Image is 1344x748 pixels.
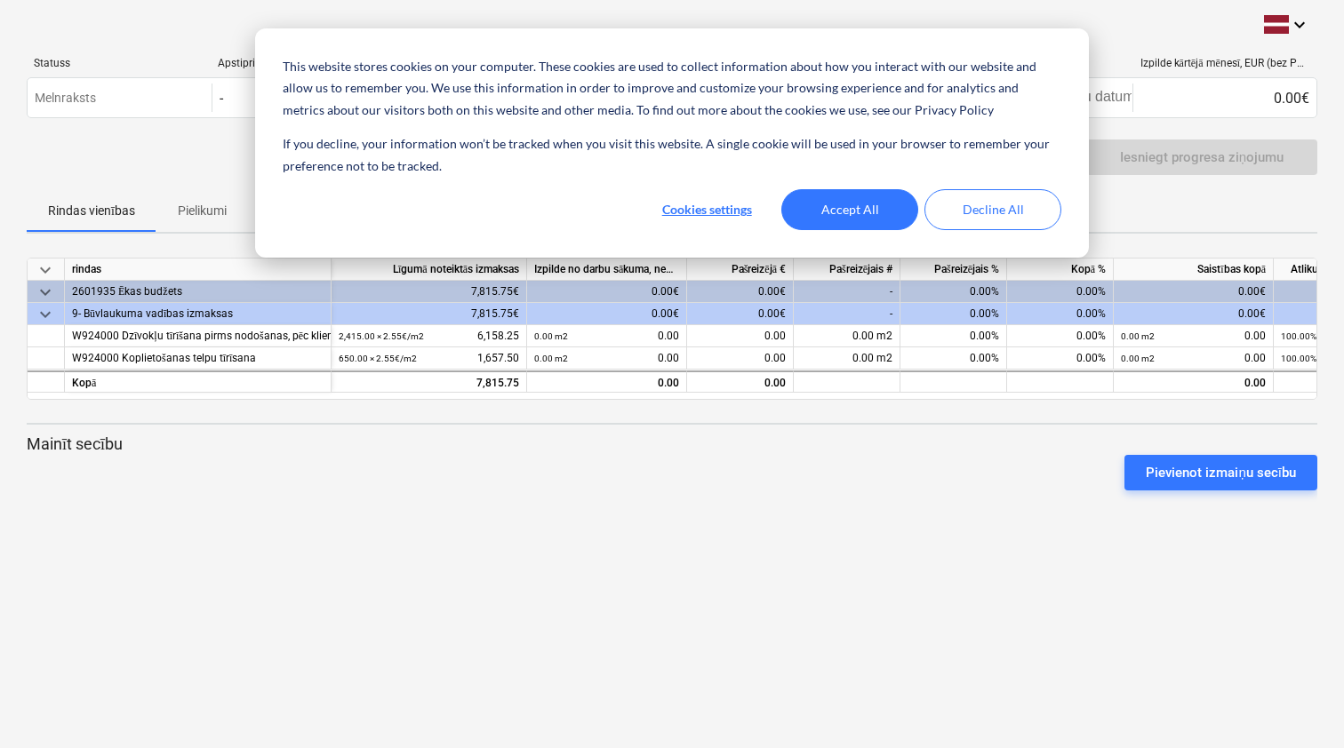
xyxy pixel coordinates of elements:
[1146,461,1296,484] div: Pievienot izmaiņu secību
[72,347,324,370] div: W924000 Koplietošanas telpu tīrīsana
[1281,354,1316,363] small: 100.00%
[1121,331,1155,341] small: 0.00 m2
[1121,325,1266,347] div: 0.00
[900,281,1007,303] div: 0.00%
[687,281,794,303] div: 0.00€
[781,189,918,230] button: Accept All
[1132,84,1316,112] div: 0.00€
[638,189,775,230] button: Cookies settings
[27,434,1317,455] p: Mainīt secību
[332,303,527,325] div: 7,815.75€
[1281,331,1316,341] small: 100.00%
[1124,455,1317,490] button: Pievienot izmaiņu secību
[332,281,527,303] div: 7,815.75€
[65,259,332,281] div: rindas
[1007,281,1114,303] div: 0.00%
[534,347,679,370] div: 0.00
[1114,370,1274,393] div: 0.00
[794,281,900,303] div: -
[924,189,1061,230] button: Decline All
[900,303,1007,325] div: 0.00%
[1121,354,1155,363] small: 0.00 m2
[1121,347,1266,370] div: 0.00
[1007,259,1114,281] div: Kopā %
[35,259,56,281] span: keyboard_arrow_down
[283,56,1061,122] p: This website stores cookies on your computer. These cookies are used to collect information about...
[687,325,794,347] div: 0.00
[1052,85,1135,110] input: Beigu datums
[900,325,1007,347] div: 0.00%
[1114,303,1274,325] div: 0.00€
[1140,57,1310,70] div: Izpilde kārtējā mēnesī, EUR (bez PVN)
[65,370,332,393] div: Kopā
[794,347,900,370] div: 0.00 m2
[534,372,679,394] div: 0.00
[900,347,1007,370] div: 0.00%
[35,89,96,107] p: Melnraksts
[687,259,794,281] div: Pašreizējā €
[1114,281,1274,303] div: 0.00€
[34,57,204,69] div: Statuss
[534,325,679,347] div: 0.00
[794,259,900,281] div: Pašreizējais #
[794,303,900,325] div: -
[687,303,794,325] div: 0.00€
[220,90,223,107] div: -
[332,259,527,281] div: Līgumā noteiktās izmaksas
[534,331,568,341] small: 0.00 m2
[339,347,519,370] div: 1,657.50
[687,370,794,393] div: 0.00
[339,325,519,347] div: 6,158.25
[339,372,519,394] div: 7,815.75
[1289,14,1310,36] i: keyboard_arrow_down
[72,303,324,325] div: 9- Būvlaukuma vadības izmaksas
[1007,325,1114,347] div: 0.00%
[255,28,1089,258] div: Cookie banner
[72,281,324,303] div: 2601935 Ēkas budžets
[687,347,794,370] div: 0.00
[339,331,424,341] small: 2,415.00 × 2.55€ / m2
[534,354,568,363] small: 0.00 m2
[283,133,1061,177] p: If you decline, your information won’t be tracked when you visit this website. A single cookie wi...
[1007,347,1114,370] div: 0.00%
[527,281,687,303] div: 0.00€
[72,325,324,347] div: W924000 Dzīvokļu tīrīšana pirms nodošanas, pēc klientu dienām, logu mazgāšana(pārdodamie m2)
[794,325,900,347] div: 0.00 m2
[35,304,56,325] span: keyboard_arrow_down
[178,202,227,220] p: Pielikumi
[527,259,687,281] div: Izpilde no darbu sākuma, neskaitot kārtējā mēneša izpildi
[35,282,56,303] span: keyboard_arrow_down
[1114,259,1274,281] div: Saistības kopā
[1007,303,1114,325] div: 0.00%
[900,259,1007,281] div: Pašreizējais %
[48,202,135,220] p: Rindas vienības
[527,303,687,325] div: 0.00€
[339,354,417,363] small: 650.00 × 2.55€ / m2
